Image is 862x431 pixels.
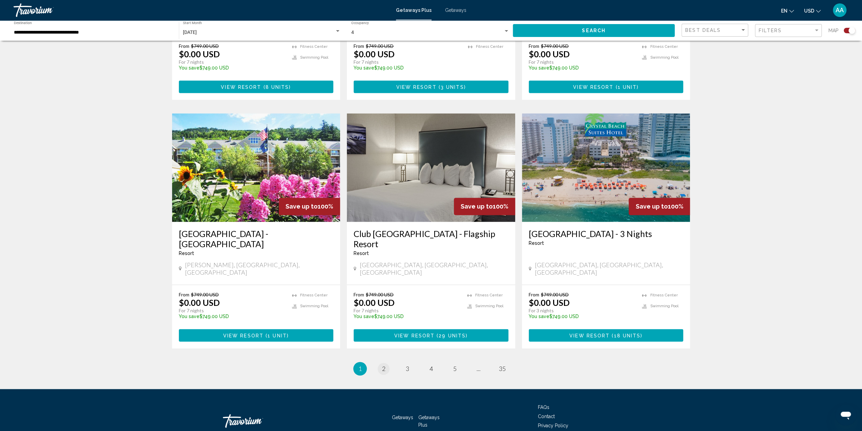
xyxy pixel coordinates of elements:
[347,113,515,222] img: DR81I01X.jpg
[354,80,508,93] button: View Resort(3 units)
[354,292,364,297] span: From
[286,203,318,210] span: Save up to
[354,65,374,71] span: You save
[360,261,508,276] span: [GEOGRAPHIC_DATA], [GEOGRAPHIC_DATA], [GEOGRAPHIC_DATA]
[685,27,746,33] mat-select: Sort by
[439,333,466,338] span: 29 units
[179,308,286,314] p: For 7 nights
[191,292,219,297] span: $749.00 USD
[179,314,286,319] p: $749.00 USD
[529,80,684,93] a: View Resort(1 unit)
[354,229,508,249] a: Club [GEOGRAPHIC_DATA] - Flagship Resort
[541,292,569,297] span: $749.00 USD
[538,423,568,428] a: Privacy Policy
[300,44,328,49] span: Fitness Center
[266,84,289,90] span: 8 units
[396,84,436,90] span: View Resort
[454,198,515,215] div: 100%
[529,65,635,71] p: $749.00 USD
[529,49,570,59] p: $0.00 USD
[435,333,468,338] span: ( )
[179,43,189,49] span: From
[354,59,461,65] p: For 7 nights
[354,314,460,319] p: $749.00 USD
[499,365,506,372] span: 35
[582,28,606,34] span: Search
[529,43,539,49] span: From
[300,293,328,297] span: Fitness Center
[264,333,289,338] span: ( )
[183,30,197,35] span: [DATE]
[535,261,684,276] span: [GEOGRAPHIC_DATA], [GEOGRAPHIC_DATA], [GEOGRAPHIC_DATA]
[392,414,413,420] a: Getaways
[573,84,613,90] span: View Resort
[831,3,848,17] button: User Menu
[179,229,334,249] a: [GEOGRAPHIC_DATA] - [GEOGRAPHIC_DATA]
[179,251,194,256] span: Resort
[476,44,503,49] span: Fitness Center
[179,65,286,71] p: $749.00 USD
[354,65,461,71] p: $749.00 USD
[396,7,432,13] a: Getaways Plus
[445,7,466,13] span: Getaways
[529,65,549,71] span: You save
[354,308,460,314] p: For 7 nights
[268,333,287,338] span: 1 unit
[685,27,721,33] span: Best Deals
[835,404,857,426] iframe: Button to launch messaging window
[179,59,286,65] p: For 7 nights
[529,314,635,319] p: $749.00 USD
[529,308,635,314] p: For 3 nights
[179,297,220,308] p: $0.00 USD
[191,43,219,49] span: $749.00 USD
[354,329,508,341] button: View Resort(29 units)
[635,203,668,210] span: Save up to
[179,65,199,71] span: You save
[755,24,822,38] button: Filter
[461,203,493,210] span: Save up to
[538,413,555,419] a: Contact
[179,80,334,93] button: View Resort(8 units)
[261,84,291,90] span: ( )
[614,333,640,338] span: 18 units
[617,84,637,90] span: 1 unit
[441,84,464,90] span: 3 units
[382,365,385,372] span: 2
[629,198,690,215] div: 100%
[223,411,291,431] a: Travorium
[354,251,369,256] span: Resort
[804,8,814,14] span: USD
[179,329,334,341] button: View Resort(1 unit)
[179,292,189,297] span: From
[529,59,635,65] p: For 7 nights
[613,84,639,90] span: ( )
[453,365,457,372] span: 5
[179,314,199,319] span: You save
[538,404,549,410] span: FAQs
[828,26,839,35] span: Map
[354,297,395,308] p: $0.00 USD
[358,365,362,372] span: 1
[300,55,328,60] span: Swimming Pool
[529,240,544,246] span: Resort
[569,333,610,338] span: View Resort
[366,43,394,49] span: $749.00 USD
[477,365,481,372] span: ...
[529,229,684,239] a: [GEOGRAPHIC_DATA] - 3 Nights
[529,329,684,341] button: View Resort(18 units)
[529,297,570,308] p: $0.00 USD
[781,6,794,16] button: Change language
[223,333,264,338] span: View Resort
[418,414,440,427] span: Getaways Plus
[354,314,374,319] span: You save
[429,365,433,372] span: 4
[650,44,677,49] span: Fitness Center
